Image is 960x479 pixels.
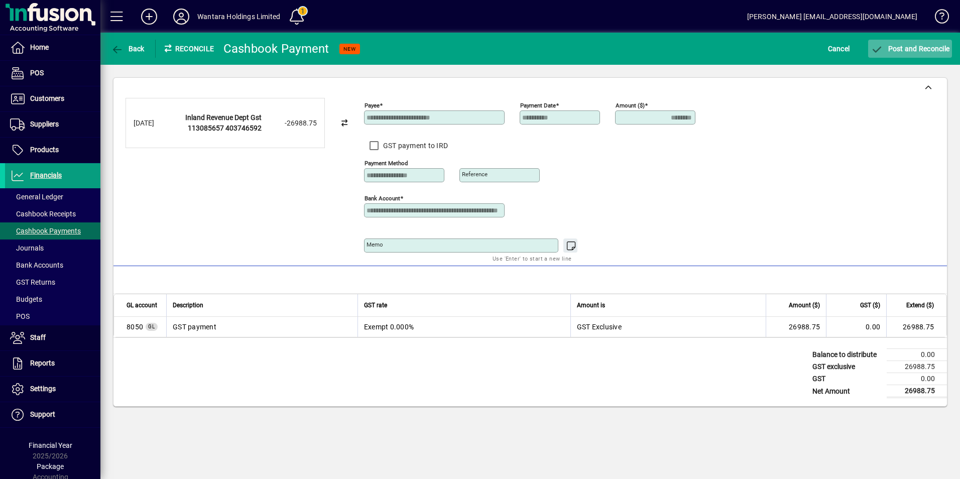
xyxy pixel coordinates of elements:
span: Settings [30,385,56,393]
a: POS [5,61,100,86]
span: Financials [30,171,62,179]
td: Balance to distribute [807,349,887,361]
td: Exempt 0.000% [357,317,570,337]
td: GST [807,373,887,385]
a: Customers [5,86,100,111]
strong: Inland Revenue Dept Gst 113085657 403746592 [185,113,262,132]
a: POS [5,308,100,325]
td: GST exclusive [807,361,887,373]
span: Description [173,300,203,311]
span: Amount is [577,300,605,311]
span: GL [148,324,155,329]
a: Support [5,402,100,427]
span: NEW [343,46,356,52]
mat-label: Reference [462,171,488,178]
mat-label: Payee [365,102,380,109]
span: Products [30,146,59,154]
span: Staff [30,333,46,341]
button: Post and Reconcile [868,40,952,58]
span: Customers [30,94,64,102]
mat-label: Payment Date [520,102,556,109]
a: Products [5,138,100,163]
div: [DATE] [134,118,174,129]
td: 26988.75 [887,385,947,398]
span: GL account [127,300,157,311]
span: Home [30,43,49,51]
span: Cashbook Payments [10,227,81,235]
td: GST Exclusive [570,317,766,337]
td: 26988.75 [886,317,946,337]
td: 0.00 [887,349,947,361]
button: Profile [165,8,197,26]
span: POS [10,312,30,320]
div: Cashbook Payment [223,41,329,57]
span: Journals [10,244,44,252]
span: GST rate [364,300,387,311]
span: Cancel [828,41,850,57]
mat-label: Payment method [365,160,408,167]
mat-hint: Use 'Enter' to start a new line [493,253,571,264]
a: Cashbook Receipts [5,205,100,222]
a: Knowledge Base [927,2,947,35]
a: GST Returns [5,274,100,291]
span: POS [30,69,44,77]
span: Budgets [10,295,42,303]
a: Suppliers [5,112,100,137]
div: Reconcile [156,41,216,57]
span: Suppliers [30,120,59,128]
span: GST ($) [860,300,880,311]
a: Cashbook Payments [5,222,100,240]
span: Goods & Service Tax [127,322,143,332]
a: Settings [5,377,100,402]
span: Extend ($) [906,300,934,311]
td: GST payment [166,317,357,337]
span: Amount ($) [789,300,820,311]
a: Bank Accounts [5,257,100,274]
span: Reports [30,359,55,367]
span: Support [30,410,55,418]
app-page-header-button: Back [100,40,156,58]
mat-label: Bank Account [365,195,400,202]
td: 26988.75 [766,317,826,337]
a: Budgets [5,291,100,308]
td: 0.00 [887,373,947,385]
span: Financial Year [29,441,72,449]
span: GST Returns [10,278,55,286]
button: Cancel [825,40,853,58]
div: [PERSON_NAME] [EMAIL_ADDRESS][DOMAIN_NAME] [747,9,917,25]
a: Home [5,35,100,60]
span: Cashbook Receipts [10,210,76,218]
span: General Ledger [10,193,63,201]
mat-label: Amount ($) [616,102,645,109]
td: 26988.75 [887,361,947,373]
button: Add [133,8,165,26]
td: Net Amount [807,385,887,398]
button: Back [108,40,147,58]
span: Post and Reconcile [871,45,949,53]
label: GST payment to IRD [381,141,448,151]
a: Staff [5,325,100,350]
div: -26988.75 [267,118,317,129]
mat-label: Memo [367,241,383,248]
a: Reports [5,351,100,376]
a: Journals [5,240,100,257]
span: Bank Accounts [10,261,63,269]
span: Package [37,462,64,470]
a: General Ledger [5,188,100,205]
span: Back [111,45,145,53]
td: 0.00 [826,317,886,337]
div: Wantara Holdings Limited [197,9,280,25]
